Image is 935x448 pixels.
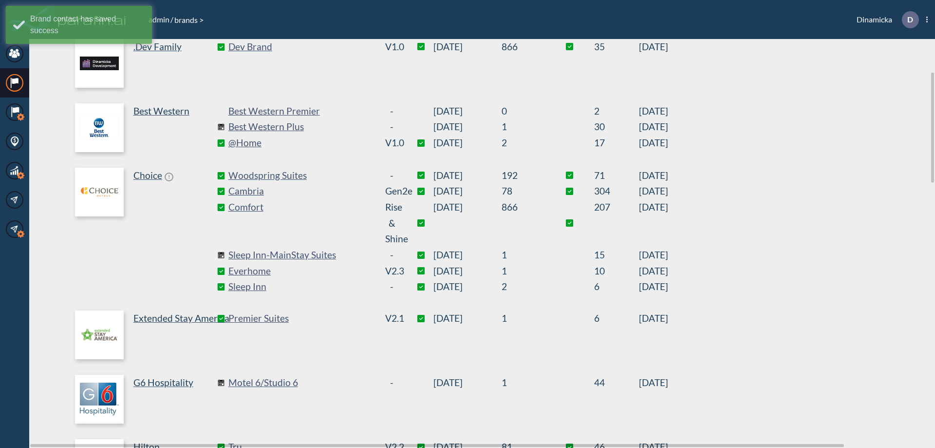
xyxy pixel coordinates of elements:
sapn: 192 [502,168,545,184]
sapn: 30 [594,119,639,135]
span: [DATE] [639,263,668,279]
sapn: 207 [594,199,639,247]
span: [DATE] [639,375,668,391]
a: Sleep Inn [228,279,374,295]
span: [DATE] [433,279,502,295]
p: Choice [133,168,162,184]
a: Best Western [75,103,221,152]
sapn: 866 [502,199,545,247]
span: [DATE] [433,103,502,119]
span: [DATE] [433,311,502,327]
img: logo [75,168,124,216]
p: G6 Hospitality [133,375,193,391]
span: [DATE] [433,183,502,199]
div: Dinamicka [842,11,928,28]
sapn: 1 [502,375,545,391]
span: [DATE] [639,103,668,119]
span: [DATE] [433,135,502,151]
img: logo [75,39,124,88]
a: @Home [228,135,374,151]
sapn: 1 [502,311,545,327]
div: v2.3 [385,263,398,279]
a: Everhome [228,263,374,279]
img: comingSoon [217,252,224,259]
sapn: 17 [594,135,639,151]
a: admin [148,15,170,24]
div: - [385,279,398,295]
a: Motel 6/Studio 6 [228,375,374,391]
p: D [907,15,913,24]
sapn: 44 [594,375,639,391]
p: Extended Stay America [133,311,229,327]
img: comingSoon [217,379,224,387]
sapn: 15 [594,247,639,263]
div: - [385,168,398,184]
a: Dev Brand [228,39,374,55]
a: Cambria [228,183,374,199]
a: .Dev Family [75,39,221,88]
sapn: 1 [502,247,545,263]
sapn: 10 [594,263,639,279]
div: - [385,375,398,391]
img: logo [75,311,124,359]
sapn: 0 [502,103,545,119]
span: brands > [173,15,205,24]
li: / [148,14,173,25]
sapn: 1 [502,119,545,135]
p: Best Western [133,103,189,119]
sapn: 866 [502,39,545,55]
span: [DATE] [639,311,668,327]
sapn: 304 [594,183,639,199]
span: [DATE] [639,183,668,199]
a: Extended Stay America [75,311,221,359]
span: ! [165,173,173,181]
a: Best Western Plus [228,119,374,135]
p: .Dev Family [133,39,182,55]
img: logo [75,103,124,152]
span: [DATE] [639,279,668,295]
a: Best Western Premier [228,103,374,119]
span: [DATE] [639,199,668,247]
span: [DATE] [433,263,502,279]
sapn: 71 [594,168,639,184]
span: [DATE] [639,39,668,55]
sapn: 2 [502,279,545,295]
span: [DATE] [639,119,668,135]
sapn: 1 [502,263,545,279]
a: Woodspring Suites [228,168,374,184]
span: [DATE] [433,247,502,263]
a: Choice! [75,168,221,295]
span: [DATE] [433,39,502,55]
span: [DATE] [433,199,502,247]
span: [DATE] [433,375,502,391]
span: [DATE] [433,168,502,184]
div: v1.0 [385,135,398,151]
span: [DATE] [639,247,668,263]
div: - [385,119,398,135]
div: - [385,103,398,119]
a: G6 Hospitality [75,375,221,424]
span: [DATE] [639,168,668,184]
div: Rise & Shine [385,199,398,247]
div: v1.0 [385,39,398,55]
a: Premier Suites [228,311,374,327]
sapn: 78 [502,183,545,199]
sapn: 6 [594,279,639,295]
a: Sleep Inn-MainStay Suites [228,247,374,263]
sapn: 35 [594,39,639,55]
div: Gen2e [385,183,398,199]
div: v2.1 [385,311,398,327]
img: comingSoon [217,123,224,131]
sapn: 6 [594,311,639,327]
span: [DATE] [639,135,668,151]
a: Comfort [228,199,374,247]
img: logo [75,375,124,424]
span: [DATE] [433,119,502,135]
sapn: 2 [502,135,545,151]
div: Brand contact has saved success [30,13,145,37]
div: - [385,247,398,263]
sapn: 2 [594,103,639,119]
